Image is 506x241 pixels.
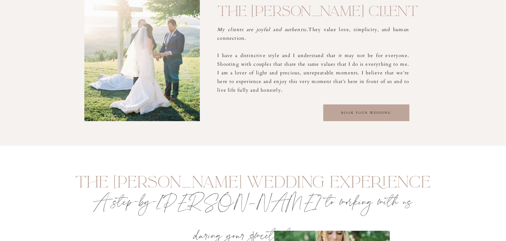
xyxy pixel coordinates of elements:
h1: the [PERSON_NAME] client [218,4,436,25]
p: They value love, simplicity, and human connection. I have a distinctive style and I understand th... [218,25,409,96]
p: A step-by-[PERSON_NAME] to working with us during your sweetest era. [82,186,424,222]
h2: The [PERSON_NAME] wedding experience [74,174,432,193]
a: book your wedding [323,110,409,116]
i: My clients are joyful and authentic. [218,26,309,33]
